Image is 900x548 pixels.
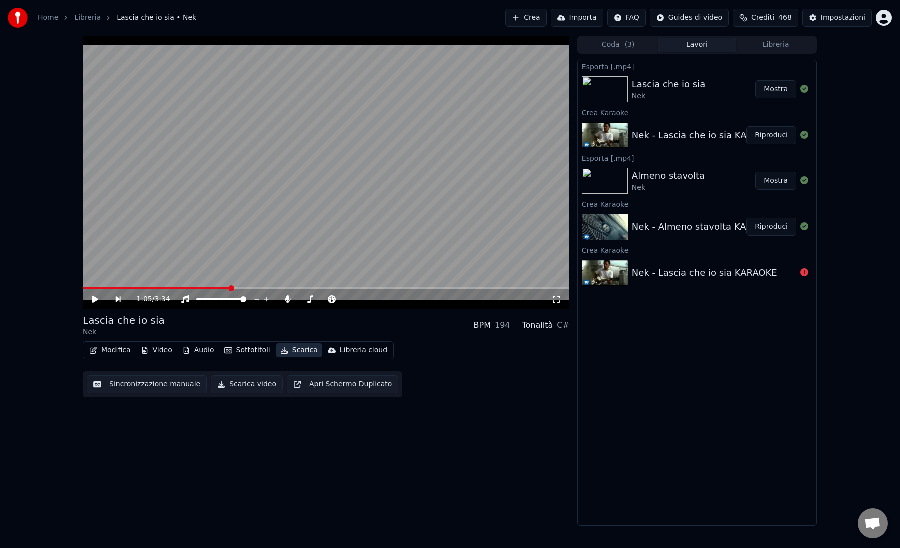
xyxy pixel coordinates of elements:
div: Esporta [.mp4] [578,60,816,72]
button: Libreria [736,38,815,52]
div: C# [557,319,569,331]
nav: breadcrumb [38,13,196,23]
button: Video [137,343,176,357]
button: Apri Schermo Duplicato [287,375,398,393]
span: ( 3 ) [625,40,635,50]
button: Scarica [276,343,322,357]
button: Mostra [755,80,796,98]
button: Crea [505,9,546,27]
div: Almeno stavolta [632,169,705,183]
button: Coda [579,38,658,52]
div: Nek [83,327,165,337]
a: Libreria [74,13,101,23]
div: Crea Karaoke [578,244,816,256]
button: Importa [551,9,603,27]
div: Lascia che io sia [632,77,705,91]
button: Scarica video [211,375,283,393]
span: Crediti [751,13,774,23]
div: Nek [632,183,705,193]
button: Sottotitoli [220,343,274,357]
button: FAQ [607,9,646,27]
button: Mostra [755,172,796,190]
div: BPM [474,319,491,331]
div: Impostazioni [821,13,865,23]
div: Lascia che io sia [83,313,165,327]
button: Modifica [85,343,135,357]
span: 1:05 [136,294,152,304]
img: youka [8,8,28,28]
button: Lavori [658,38,737,52]
div: Crea Karaoke [578,198,816,210]
div: / [136,294,160,304]
span: 468 [778,13,792,23]
div: Crea Karaoke [578,106,816,118]
a: Home [38,13,58,23]
div: Nek - Lascia che io sia KARAOKE [632,128,777,142]
div: Tonalità [522,319,553,331]
div: Libreria cloud [340,345,387,355]
button: Crediti468 [733,9,798,27]
div: Nek - Almeno stavolta KARAOKE [632,220,777,234]
button: Audio [178,343,218,357]
button: Guides di video [650,9,729,27]
button: Riproduci [746,218,796,236]
div: Nek [632,91,705,101]
div: Nek - Lascia che io sia KARAOKE [632,266,777,280]
div: Aprire la chat [858,508,888,538]
button: Impostazioni [802,9,872,27]
div: 194 [495,319,510,331]
span: Lascia che io sia • Nek [117,13,196,23]
span: 3:34 [154,294,170,304]
button: Riproduci [746,126,796,144]
button: Sincronizzazione manuale [87,375,207,393]
div: Esporta [.mp4] [578,152,816,164]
